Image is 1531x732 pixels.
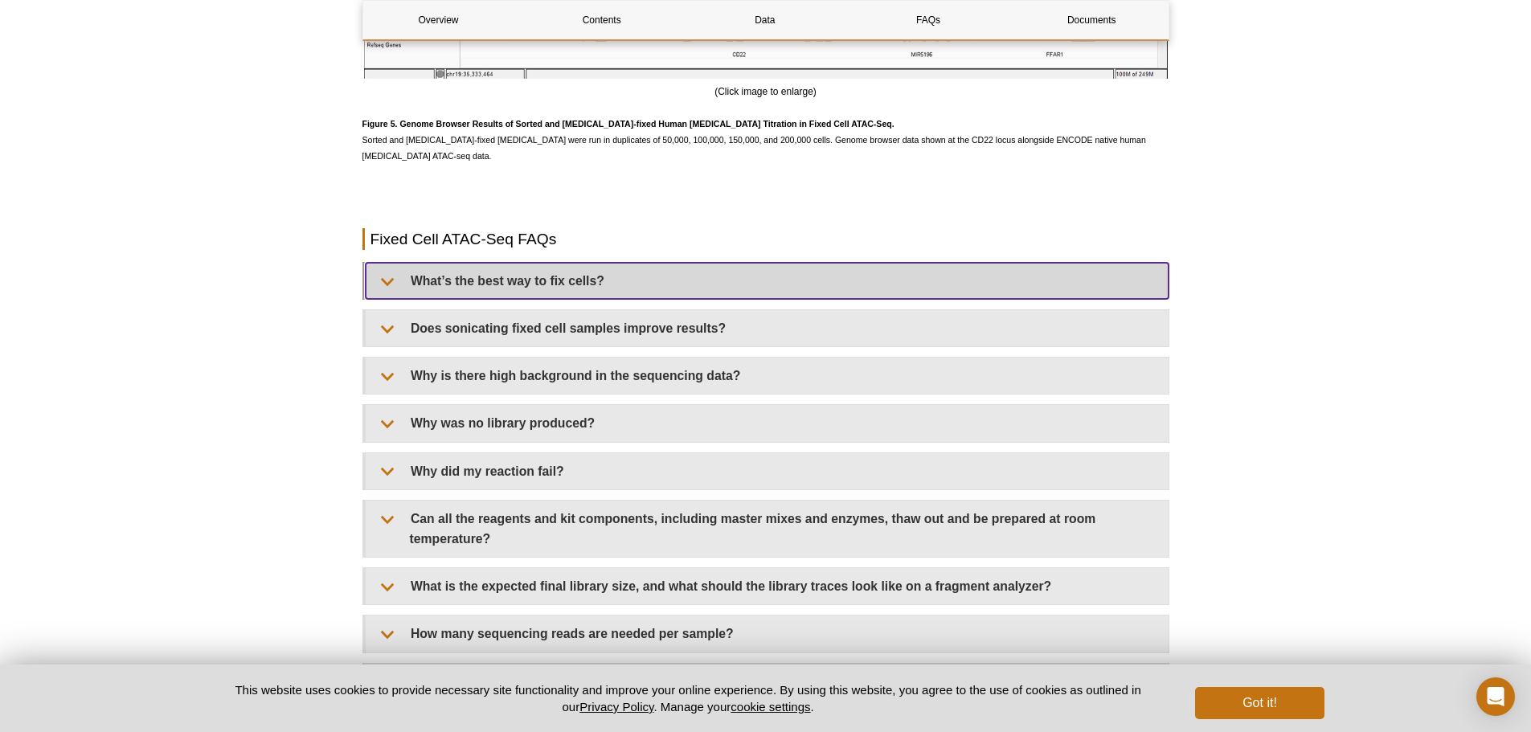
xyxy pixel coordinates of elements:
a: Data [690,1,841,39]
summary: Why did my reaction fail? [366,453,1169,489]
summary: Can I multiplex more than 16 samples using the ATAC-Seq Kit? [366,664,1169,700]
button: cookie settings [731,700,810,714]
a: Overview [363,1,514,39]
summary: What is the expected final library size, and what should the library traces look like on a fragme... [366,568,1169,604]
a: FAQs [853,1,1004,39]
a: Privacy Policy [579,700,653,714]
a: Documents [1016,1,1167,39]
a: Contents [526,1,677,39]
summary: Why was no library produced? [366,405,1169,441]
span: (Click image to enlarge) [714,86,817,97]
summary: Can all the reagents and kit components, including master mixes and enzymes, thaw out and be prep... [366,501,1169,557]
summary: Why is there high background in the sequencing data? [366,358,1169,394]
h2: Fixed Cell ATAC-Seq FAQs [362,228,1169,250]
summary: How many sequencing reads are needed per sample? [366,615,1169,652]
span: Sorted and [MEDICAL_DATA]-fixed [MEDICAL_DATA] were run in duplicates of 50,000, 100,000, 150,000... [362,119,1146,161]
button: Got it! [1195,687,1324,719]
strong: Figure 5. Genome Browser Results of Sorted and [MEDICAL_DATA]-fixed Human [MEDICAL_DATA] Titratio... [362,119,894,129]
div: Open Intercom Messenger [1476,677,1515,716]
p: This website uses cookies to provide necessary site functionality and improve your online experie... [207,681,1169,715]
summary: Does sonicating fixed cell samples improve results? [366,310,1169,346]
summary: What’s the best way to fix cells? [366,263,1169,299]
